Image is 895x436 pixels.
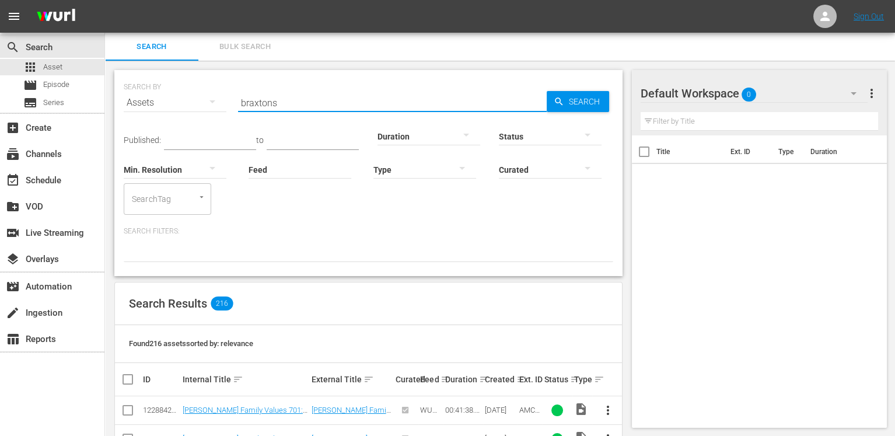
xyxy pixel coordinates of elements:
button: Search [547,91,609,112]
span: Overlays [6,252,20,266]
div: Curated [396,375,417,384]
a: Sign Out [854,12,884,21]
div: Duration [445,372,481,386]
div: Type [574,372,590,386]
div: 122884276 [143,406,179,414]
span: Series [23,96,37,110]
div: Ext. ID [519,375,540,384]
div: Status [544,372,571,386]
th: Type [771,135,803,168]
span: sort [516,374,527,385]
span: more_vert [601,403,615,417]
div: ID [143,375,179,384]
span: Episode [43,79,69,90]
span: sort [363,374,374,385]
div: Created [485,372,516,386]
span: Search [564,91,609,112]
span: WURL Feed [420,406,441,423]
span: Schedule [6,173,20,187]
span: Automation [6,280,20,294]
span: menu [7,9,21,23]
div: Feed [420,372,441,386]
span: Published: [124,135,161,145]
span: Found 216 assets sorted by: relevance [129,339,253,348]
div: 00:41:38.454 [445,406,481,414]
span: Search [6,40,20,54]
span: Bulk Search [205,40,285,54]
span: Asset [23,60,37,74]
span: Series [43,97,64,109]
img: ans4CAIJ8jUAAAAAAAAAAAAAAAAAAAAAAAAgQb4GAAAAAAAAAAAAAAAAAAAAAAAAJMjXAAAAAAAAAAAAAAAAAAAAAAAAgAT5G... [28,3,84,30]
span: Search [112,40,191,54]
span: sort [570,374,581,385]
div: Assets [124,86,226,119]
span: Video [574,402,588,416]
span: Asset [43,61,62,73]
div: Internal Title [183,372,308,386]
div: [DATE] [485,406,516,414]
span: to [256,135,264,145]
span: sort [233,374,243,385]
button: more_vert [594,396,622,424]
span: sort [440,374,451,385]
span: 216 [211,297,233,311]
span: Episode [23,78,37,92]
span: Ingestion [6,306,20,320]
span: VOD [6,200,20,214]
th: Ext. ID [723,135,771,168]
div: External Title [312,372,392,386]
span: Search Results [129,297,207,311]
p: Search Filters: [124,226,613,236]
span: 0 [742,82,756,107]
span: Live Streaming [6,226,20,240]
div: Default Workspace [641,77,868,110]
th: Duration [803,135,873,168]
span: Channels [6,147,20,161]
span: more_vert [864,86,878,100]
span: Reports [6,332,20,346]
span: Create [6,121,20,135]
a: [PERSON_NAME] Family Values 701: Bachelorette [PERSON_NAME] Style [183,406,307,423]
th: Title [656,135,723,168]
span: sort [479,374,490,385]
button: more_vert [864,79,878,107]
button: Open [196,191,207,203]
